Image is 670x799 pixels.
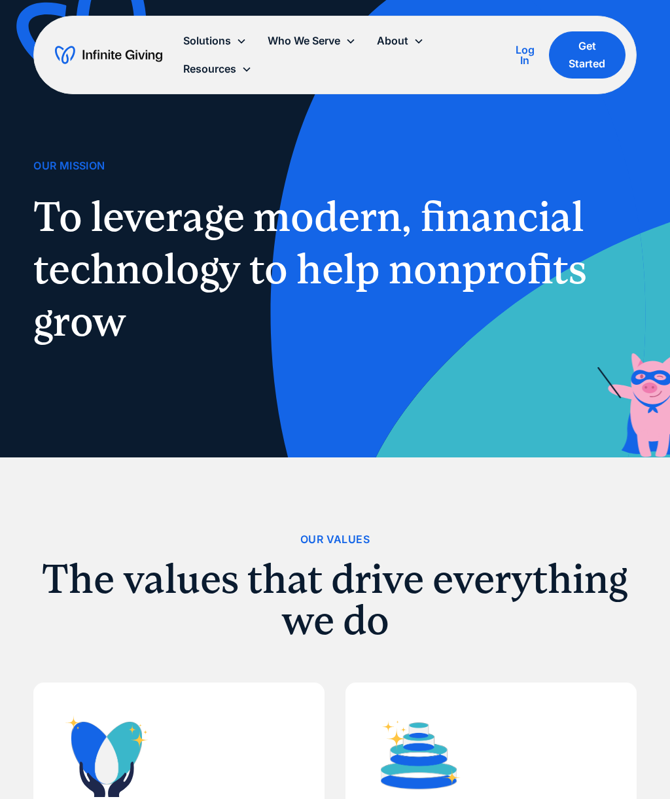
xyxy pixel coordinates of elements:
div: Resources [173,55,262,83]
div: Who We Serve [257,27,366,55]
a: Log In [512,42,538,68]
h1: To leverage modern, financial technology to help nonprofits grow [33,190,637,347]
div: Resources [183,60,236,78]
div: Log In [512,44,538,65]
a: Get Started [549,31,626,79]
div: Solutions [173,27,257,55]
div: Our Mission [33,157,105,175]
h2: The values that drive everything we do [33,559,637,641]
div: About [377,32,408,50]
a: home [55,44,162,65]
div: Who We Serve [268,32,340,50]
div: Our Values [300,531,370,548]
div: Solutions [183,32,231,50]
div: About [366,27,434,55]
